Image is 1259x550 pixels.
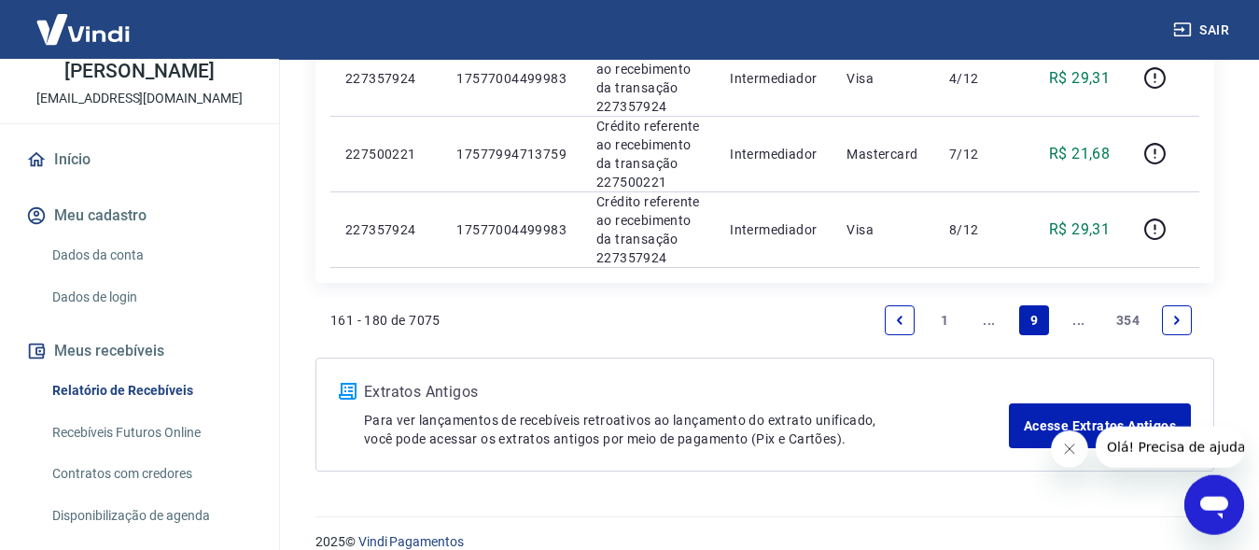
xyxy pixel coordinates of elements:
iframe: Botão para abrir a janela de mensagens [1184,475,1244,535]
p: 4/12 [949,69,1004,88]
a: Recebíveis Futuros Online [45,414,257,452]
p: 227357924 [345,220,427,239]
p: Crédito referente ao recebimento da transação 227500221 [596,117,700,191]
p: [PERSON_NAME] [64,62,214,81]
p: R$ 21,68 [1049,143,1110,165]
a: Início [22,139,257,180]
p: 17577004499983 [456,69,567,88]
p: 17577994713759 [456,145,567,163]
span: Olá! Precisa de ajuda? [11,13,157,28]
a: Vindi Pagamentos [358,534,464,549]
a: Page 354 [1109,305,1147,335]
ul: Pagination [877,298,1199,343]
a: Next page [1162,305,1192,335]
img: ícone [339,383,357,400]
iframe: Fechar mensagem [1051,430,1088,468]
a: Page 1 [930,305,959,335]
p: 17577004499983 [456,220,567,239]
a: Relatório de Recebíveis [45,372,257,410]
p: Crédito referente ao recebimento da transação 227357924 [596,41,700,116]
p: Para ver lançamentos de recebíveis retroativos ao lançamento do extrato unificado, você pode aces... [364,411,1009,448]
p: Intermediador [730,69,817,88]
p: 7/12 [949,145,1004,163]
p: R$ 29,31 [1049,67,1110,90]
p: 161 - 180 de 7075 [330,311,441,330]
p: Visa [846,69,919,88]
p: Intermediador [730,220,817,239]
iframe: Mensagem da empresa [1096,427,1244,468]
p: Extratos Antigos [364,381,1009,403]
p: 227500221 [345,145,427,163]
img: Vindi [22,1,144,58]
a: Jump backward [974,305,1004,335]
a: Previous page [885,305,915,335]
a: Disponibilização de agenda [45,497,257,535]
a: Dados de login [45,278,257,317]
p: R$ 29,31 [1049,219,1110,241]
p: 8/12 [949,220,1004,239]
p: [EMAIL_ADDRESS][DOMAIN_NAME] [36,89,243,108]
button: Sair [1169,13,1237,48]
button: Meu cadastro [22,195,257,236]
a: Contratos com credores [45,455,257,493]
a: Jump forward [1064,305,1094,335]
p: Crédito referente ao recebimento da transação 227357924 [596,192,700,267]
button: Meus recebíveis [22,331,257,372]
a: Acesse Extratos Antigos [1009,403,1191,448]
p: Visa [846,220,919,239]
a: Page 9 is your current page [1019,305,1049,335]
p: 227357924 [345,69,427,88]
p: Mastercard [846,145,919,163]
a: Dados da conta [45,236,257,275]
p: Intermediador [730,145,817,163]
